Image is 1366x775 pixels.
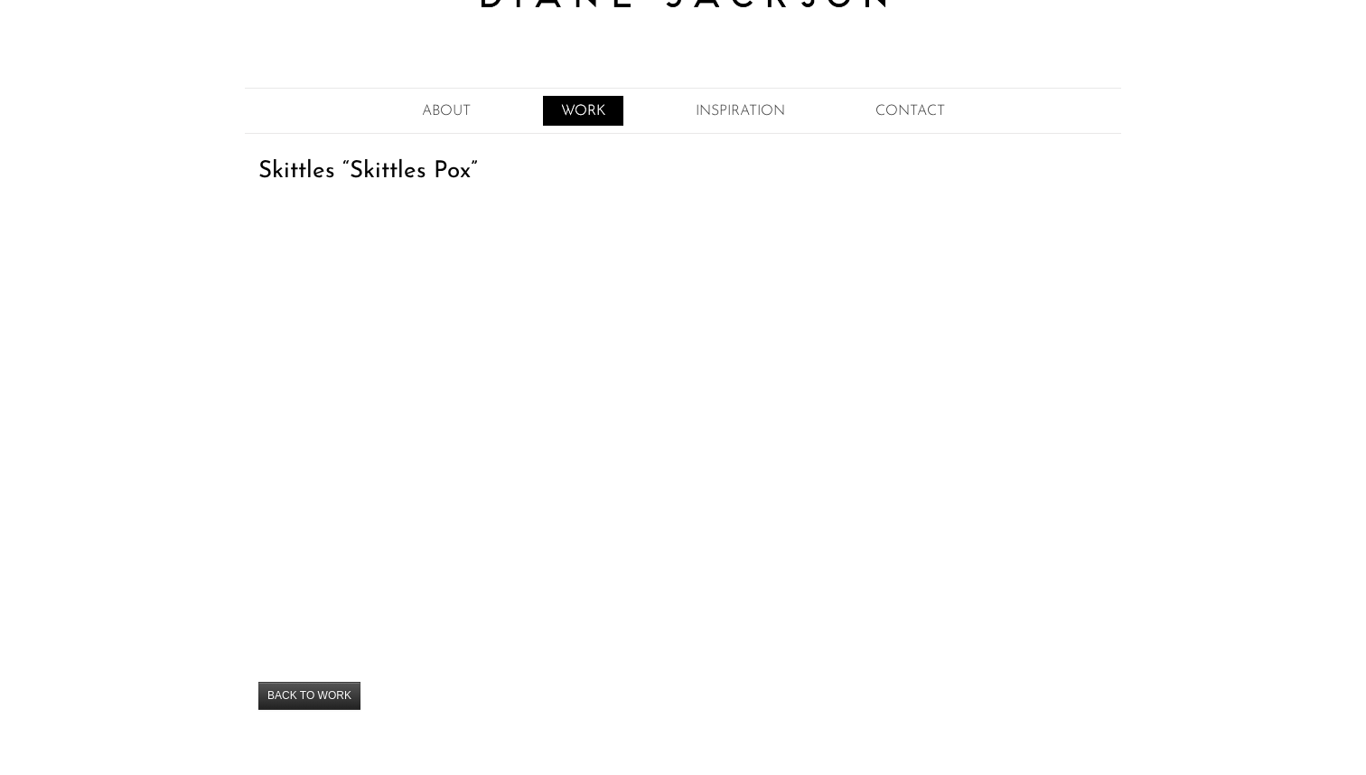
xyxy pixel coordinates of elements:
[258,161,1108,183] h1: Skittles “Skittles Pox”
[258,682,360,710] a: BACK TO WORK
[857,96,963,126] a: CONTACT
[678,96,803,126] a: INSPIRATION
[404,96,489,126] a: ABOUT
[543,96,623,126] a: WORK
